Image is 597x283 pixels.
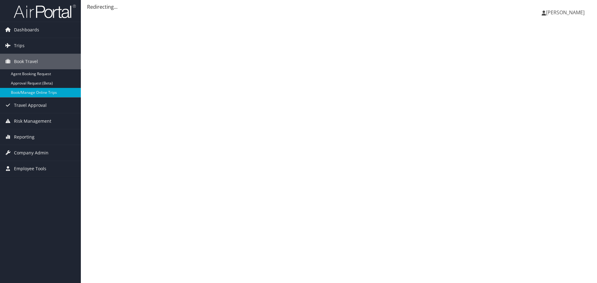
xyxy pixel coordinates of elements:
[14,54,38,69] span: Book Travel
[87,3,591,11] div: Redirecting...
[14,113,51,129] span: Risk Management
[14,22,39,38] span: Dashboards
[14,98,47,113] span: Travel Approval
[14,4,76,19] img: airportal-logo.png
[14,145,49,161] span: Company Admin
[542,3,591,22] a: [PERSON_NAME]
[14,161,46,176] span: Employee Tools
[546,9,585,16] span: [PERSON_NAME]
[14,38,25,53] span: Trips
[14,129,35,145] span: Reporting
